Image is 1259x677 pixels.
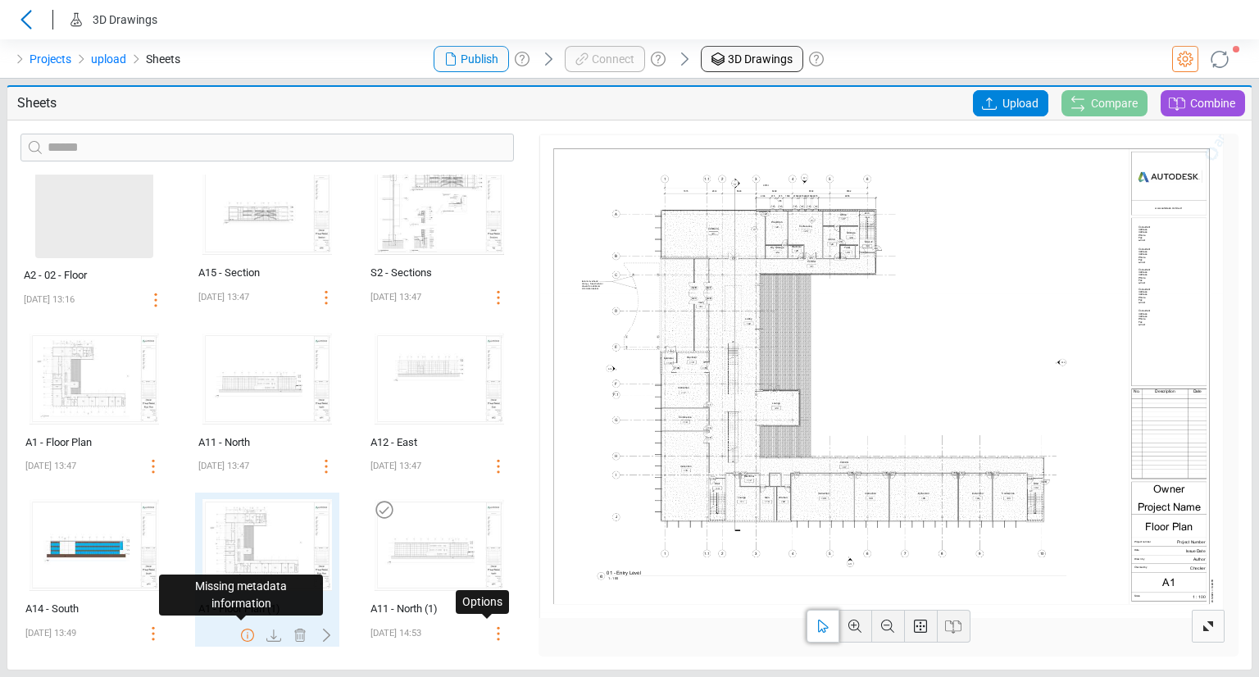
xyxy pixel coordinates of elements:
div: A2 - 02 - Floor [24,267,130,284]
div: Options [456,590,509,614]
span: ‌ [35,167,153,258]
img: Sheet [196,157,339,261]
span: Upload [1002,90,1039,116]
p: 08/21/2025 13:47 [198,288,249,307]
img: Sheet [23,493,166,597]
img: Sheet [368,493,511,597]
span: 3D Drawings [93,13,157,26]
span: Sheets [146,49,180,69]
img: Sheet [23,326,166,431]
div: A11 - North (1) [370,601,474,617]
div: A15 - Section [198,265,302,281]
p: Sheets [17,93,416,113]
img: Sheet [368,157,511,261]
img: Sheet [368,326,511,431]
a: Combine [1161,90,1245,116]
img: Sheet [196,493,339,597]
p: 08/21/2025 13:47 [370,457,421,476]
div: A1 - Floor Plan [25,434,129,451]
a: 3D Drawings [701,46,803,72]
div: S2 - Sections [370,265,474,281]
p: 08/21/2025 14:53 [370,624,421,643]
div: A14 - South [25,601,129,617]
p: 08/21/2025 13:47 [25,457,76,476]
div: A12 - East [370,434,474,451]
img: Sheet [196,326,339,431]
span: 3D Drawings [728,51,793,68]
span: Combine [1190,93,1235,113]
div: Missing metadata information [159,575,323,616]
a: Projects [30,49,71,69]
p: 08/21/2025 13:47 [370,288,421,307]
a: upload [91,49,126,69]
img: sheet [20,157,169,264]
div: A11 - North [198,434,302,451]
p: 11/12/2024 13:16 [24,290,75,310]
p: 08/21/2025 13:47 [198,457,249,476]
p: 08/21/2025 13:49 [25,624,76,643]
